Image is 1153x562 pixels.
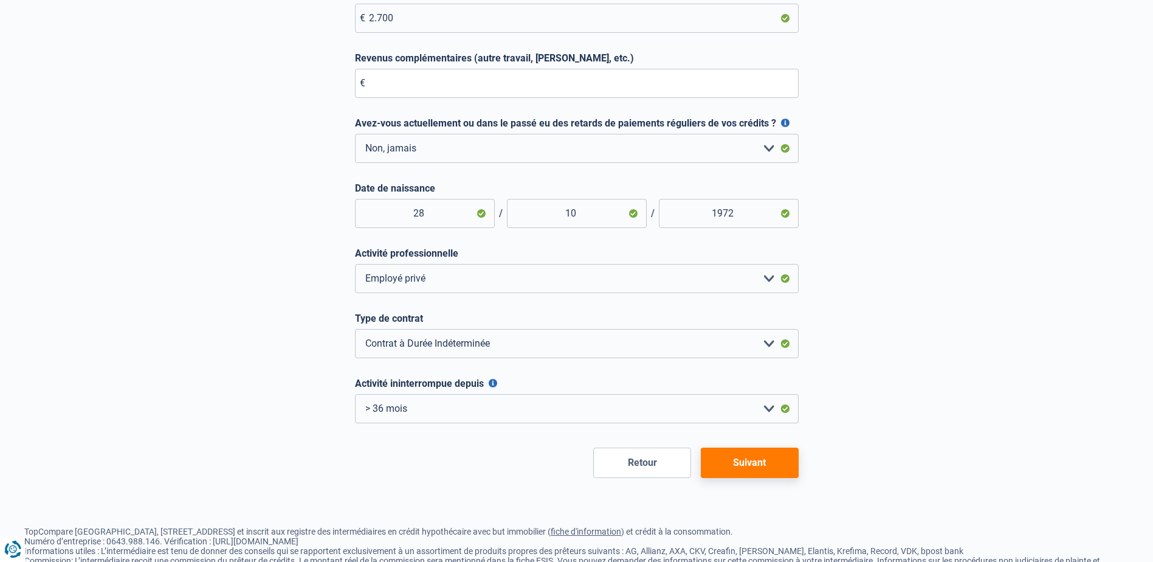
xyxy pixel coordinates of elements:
button: Activité ininterrompue depuis [489,379,497,387]
label: Avez-vous actuellement ou dans le passé eu des retards de paiements réguliers de vos crédits ? [355,117,799,129]
button: Avez-vous actuellement ou dans le passé eu des retards de paiements réguliers de vos crédits ? [781,119,790,127]
input: Jour (JJ) [355,199,495,228]
label: Date de naissance [355,182,799,194]
span: € [360,77,365,89]
button: Retour [593,448,691,478]
label: Activité ininterrompue depuis [355,378,799,389]
button: Suivant [701,448,799,478]
input: Mois (MM) [507,199,647,228]
label: Revenus complémentaires (autre travail, [PERSON_NAME], etc.) [355,52,799,64]
a: fiche d'information [551,527,621,536]
label: Activité professionnelle [355,248,799,259]
span: € [360,12,365,24]
span: / [495,207,507,219]
span: / [647,207,659,219]
input: Année (AAAA) [659,199,799,228]
label: Type de contrat [355,313,799,324]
